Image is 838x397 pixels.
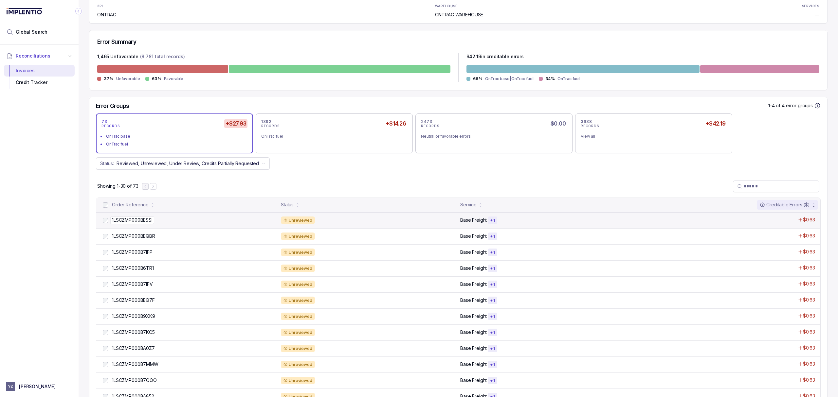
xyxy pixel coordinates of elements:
p: Base Freight [460,377,487,384]
div: Reconciliations [4,63,75,90]
p: RECORDS [101,124,120,128]
p: 73 [101,119,107,124]
p: Base Freight [460,297,487,303]
p: 1LSCZMP000B7IFP [112,249,153,255]
p: Base Freight [460,249,487,255]
div: Unreviewed [281,313,315,320]
p: $0.63 [803,265,815,271]
div: Collapse Icon [75,7,82,15]
input: checkbox-checkbox [103,218,108,223]
div: Remaining page entries [97,183,138,189]
p: + 1 [490,234,495,239]
div: Unreviewed [281,216,315,224]
p: $0.63 [803,377,815,383]
p: Base Freight [460,313,487,319]
p: RECORDS [421,124,439,128]
p: 34% [545,76,555,81]
p: $0.63 [803,216,815,223]
p: (8,781 total records) [140,53,185,61]
p: Unfavorable [116,76,140,82]
input: checkbox-checkbox [103,250,108,255]
div: Unreviewed [281,297,315,304]
p: $ 42.19 in creditable errors [466,53,524,61]
input: checkbox-checkbox [103,362,108,367]
p: 1-4 of 4 [768,102,786,109]
input: checkbox-checkbox [103,346,108,351]
div: OnTrac fuel [106,141,247,147]
input: checkbox-checkbox [103,266,108,271]
div: Unreviewed [281,233,315,240]
p: + 1 [490,378,495,383]
p: 1LSCZMP000B7OQO [112,377,157,384]
p: SERVICES [802,4,819,8]
p: Reviewed, Unreviewed, Under Review, Credits Partially Requested [117,160,259,167]
p: $0.63 [803,297,815,303]
div: Unreviewed [281,329,315,337]
p: 1LSCZMP000B7MMW [112,361,158,368]
p: + 1 [490,218,495,223]
div: Creditable Errors ($) [760,201,810,208]
div: Credit Tracker [9,77,69,88]
div: Service [460,201,477,208]
input: checkbox-checkbox [103,330,108,335]
p: 3PL [97,4,114,8]
h5: $0.00 [549,119,567,128]
p: $0.63 [803,345,815,351]
p: + 1 [490,298,495,303]
div: Unreviewed [281,249,315,256]
p: 1392 [261,119,271,124]
h5: Error Summary [97,38,136,45]
p: $0.63 [803,281,815,287]
p: Base Freight [460,233,487,239]
p: — [815,11,819,18]
h5: +$42.19 [704,119,727,128]
p: 1LSCZMP000BESSI [110,216,154,224]
span: User initials [6,382,15,391]
p: + 1 [490,250,495,255]
p: + 1 [490,282,495,287]
input: checkbox-checkbox [103,234,108,239]
button: User initials[PERSON_NAME] [6,382,73,391]
p: + 1 [490,314,495,319]
p: $0.63 [803,249,815,255]
p: 1LSCZMP000BA0Z7 [112,345,155,352]
p: RECORDS [581,124,599,128]
p: + 1 [490,362,495,367]
p: RECORDS [261,124,280,128]
div: OnTrac fuel [261,133,402,140]
p: Base Freight [460,345,487,352]
p: + 1 [490,330,495,335]
p: Base Freight [460,265,487,271]
h5: Error Groups [96,102,129,110]
p: + 1 [490,346,495,351]
p: 1LSCZMP000B7KC5 [112,329,155,336]
button: Next Page [150,183,156,190]
p: Favorable [164,76,183,82]
p: Base Freight [460,217,487,223]
p: OnTrac fuel [557,76,580,82]
p: Base Freight [460,361,487,368]
input: checkbox-checkbox [103,282,108,287]
p: ONTRAC [97,11,116,18]
input: checkbox-checkbox [103,378,108,383]
span: Global Search [16,29,47,35]
p: 37% [104,76,114,81]
div: Unreviewed [281,377,315,385]
div: Unreviewed [281,281,315,288]
span: Reconciliations [16,53,50,59]
div: Neutral or favorable errors [421,133,562,140]
input: checkbox-checkbox [103,202,108,208]
div: Unreviewed [281,361,315,369]
div: Unreviewed [281,265,315,272]
div: Invoices [9,65,69,77]
input: checkbox-checkbox [103,298,108,303]
p: 1LSCZMP000B7IFV [112,281,153,287]
p: WAREHOUSE [435,4,458,8]
p: ONTRAC WAREHOUSE [435,11,483,18]
p: $0.63 [803,233,815,239]
p: Showing 1-30 of 73 [97,183,138,189]
p: $0.63 [803,313,815,319]
button: Reconciliations [4,49,75,63]
div: View all [581,133,721,140]
input: checkbox-checkbox [103,314,108,319]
